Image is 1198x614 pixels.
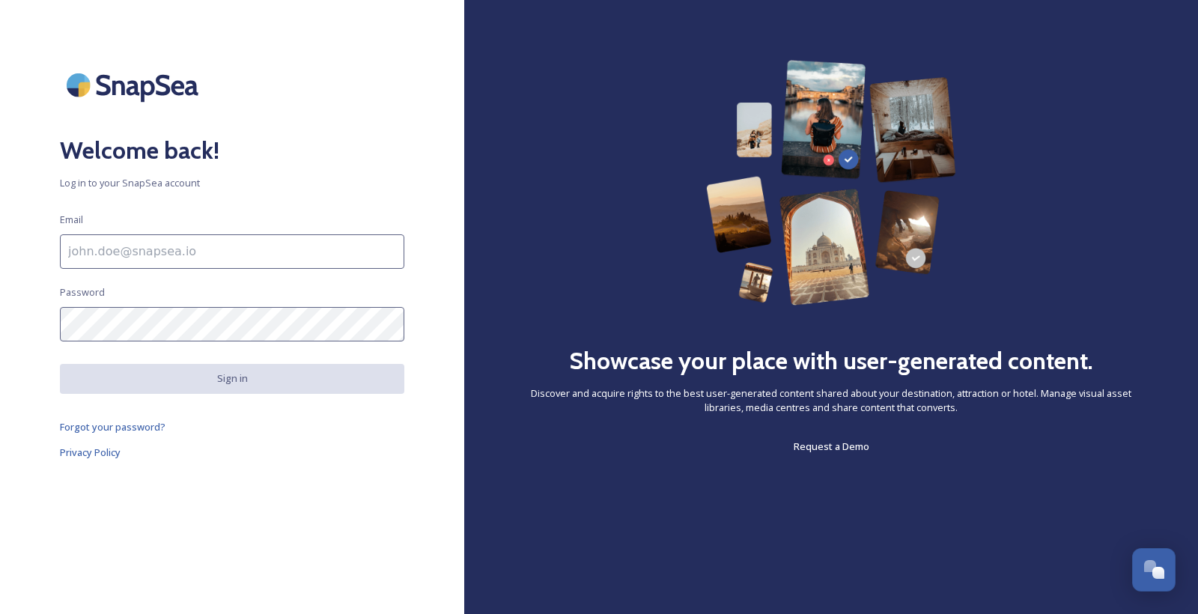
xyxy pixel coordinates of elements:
span: Request a Demo [794,440,869,453]
input: john.doe@snapsea.io [60,234,404,269]
span: Password [60,285,105,300]
span: Forgot your password? [60,420,165,434]
h2: Showcase your place with user-generated content. [569,343,1093,379]
a: Request a Demo [794,437,869,455]
button: Sign in [60,364,404,393]
span: Privacy Policy [60,446,121,459]
a: Forgot your password? [60,418,404,436]
img: 63b42ca75bacad526042e722_Group%20154-p-800.png [706,60,957,306]
span: Log in to your SnapSea account [60,176,404,190]
span: Email [60,213,83,227]
button: Open Chat [1132,548,1176,592]
span: Discover and acquire rights to the best user-generated content shared about your destination, att... [524,386,1138,415]
img: SnapSea Logo [60,60,210,110]
h2: Welcome back! [60,133,404,168]
a: Privacy Policy [60,443,404,461]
